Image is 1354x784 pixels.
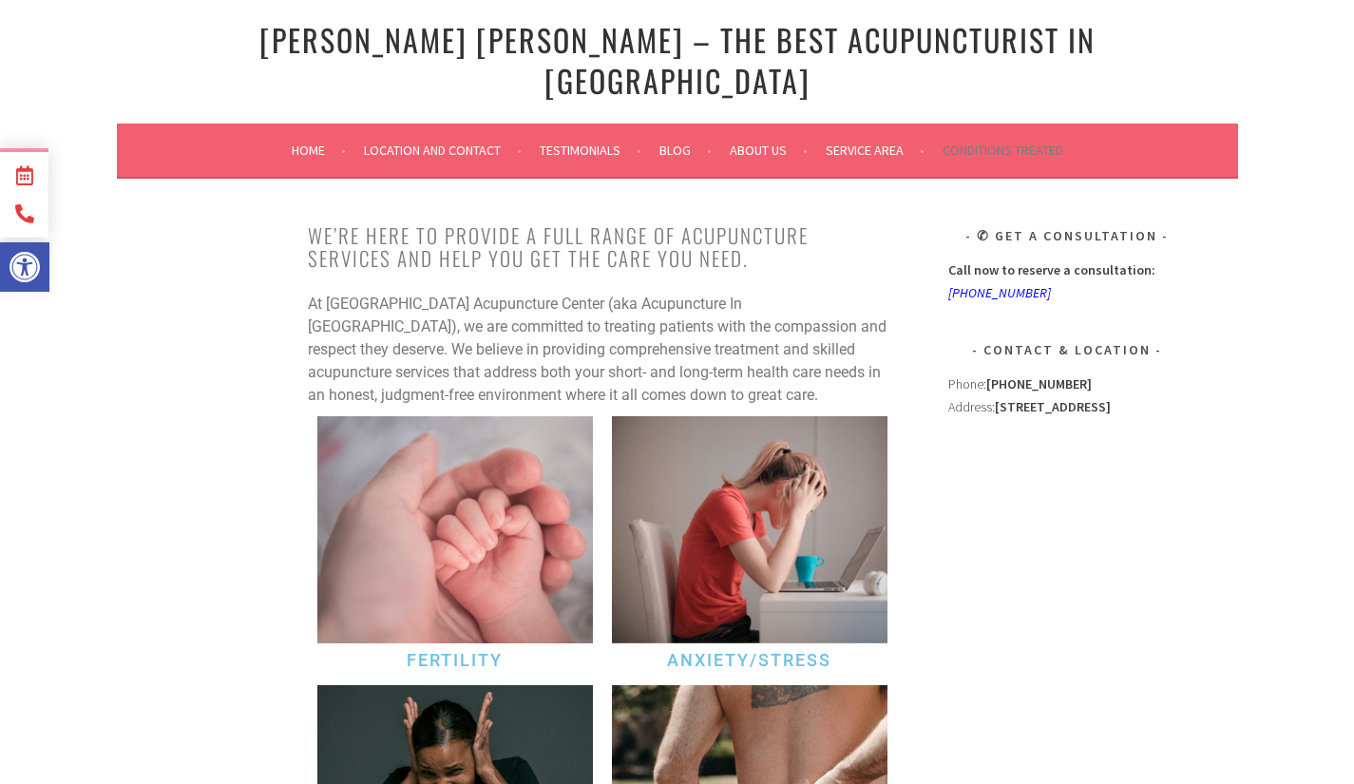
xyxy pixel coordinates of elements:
[948,261,1155,278] strong: Call now to reserve a consultation:
[730,139,808,162] a: About Us
[292,139,346,162] a: Home
[308,224,897,270] h2: We’re here to provide a full range of acupuncture services and help you get the care you need.
[612,416,887,642] img: irvine acupuncture for anxiety
[948,373,1186,395] div: Phone:
[364,139,522,162] a: Location and Contact
[659,139,712,162] a: Blog
[948,284,1051,301] a: [PHONE_NUMBER]
[995,398,1111,415] strong: [STREET_ADDRESS]
[540,139,641,162] a: Testimonials
[948,338,1186,361] h3: Contact & Location
[407,650,503,670] a: Fertility
[259,17,1096,103] a: [PERSON_NAME] [PERSON_NAME] – The Best Acupuncturist In [GEOGRAPHIC_DATA]
[948,224,1186,247] h3: ✆ Get A Consultation
[667,650,831,670] a: Anxiety/Stress
[986,375,1092,392] strong: [PHONE_NUMBER]
[826,139,925,162] a: Service Area
[308,293,897,407] p: At [GEOGRAPHIC_DATA] Acupuncture Center (aka Acupuncture In [GEOGRAPHIC_DATA]), we are committed ...
[948,373,1186,656] div: Address:
[943,139,1063,162] a: Conditions Treated
[317,416,593,642] img: Irvine Acupuncture for Fertility and infertility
